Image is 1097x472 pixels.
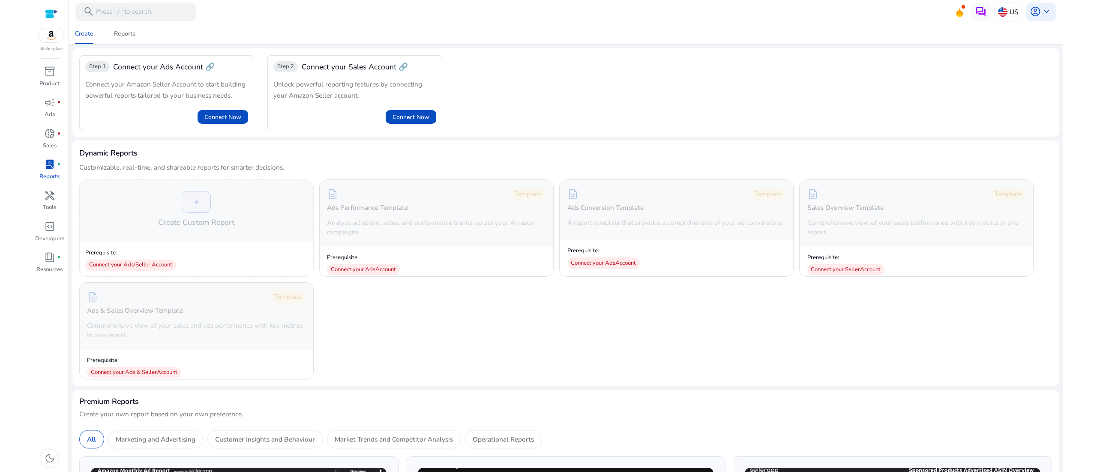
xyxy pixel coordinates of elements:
span: campaign [44,97,55,108]
h5: Ads Performance Template [327,204,408,212]
button: Connect Now [198,110,248,124]
img: amazon.svg [39,28,64,42]
p: Create your own report based on your own preference. [79,409,1052,419]
p: Comprehensive view of your sales and ads performance with key metrics in one report. [87,321,306,340]
p: Prerequisite: [807,254,885,262]
a: inventory_2Product [34,64,65,95]
div: Create [75,31,93,37]
p: Press to search [96,7,151,17]
span: code_blocks [44,221,55,232]
div: Connect your Ads Account 🔗 [113,61,215,72]
a: donut_smallfiber_manual_recordSales [34,126,65,157]
span: Connect your Amazon Seller Account to start building powerful reports tailored to your business n... [85,80,246,100]
p: Analyze ad spend, sales, and performance trends across your Amazon campaigns. [327,218,546,237]
span: description [87,291,98,302]
p: Market Trends and Competitor Analysis [335,434,453,444]
div: Template [991,188,1026,201]
p: Operational Reports [473,434,534,444]
p: Prerequisite: [87,357,181,364]
span: dark_mode [44,453,55,464]
span: lab_profile [44,159,55,170]
span: inventory_2 [44,66,55,77]
p: Marketplace [39,46,63,52]
div: + [182,191,211,212]
span: Step 2 [277,63,294,71]
h5: Sales Overview Template [807,204,884,212]
a: campaignfiber_manual_recordAds [34,95,65,126]
span: description [567,188,578,200]
div: Connect your Ads & Seller Account [87,367,181,378]
p: Resources [36,266,63,274]
p: Reports [39,173,60,181]
span: keyboard_arrow_down [1041,6,1052,17]
p: US [1010,4,1018,19]
span: description [807,188,818,200]
p: Developers [35,235,64,243]
div: Connect your Ads Account [327,264,400,275]
div: Connect your Ads/Seller Account [85,260,176,271]
h4: Create Custom Report [158,217,234,228]
h3: Dynamic Reports [79,147,138,158]
p: Tools [43,203,56,212]
span: donut_small [44,128,55,139]
p: Product [39,80,60,88]
p: All [87,434,96,444]
p: Customizable, real-time, and shareable reports for smarter decisions. [79,163,285,172]
p: Prerequisite: [85,249,308,257]
div: Connect your Seller Account [807,264,885,275]
span: fiber_manual_record [57,132,61,136]
span: book_4 [44,252,55,263]
button: Connect Now [386,110,436,124]
img: us.svg [998,7,1007,17]
div: Reports [114,31,135,37]
a: code_blocksDevelopers [34,219,65,250]
h4: Premium Reports [79,397,139,406]
span: search [83,6,94,17]
p: Prerequisite: [327,254,400,262]
h5: Ads & Sales Overview Template [87,307,183,314]
p: A report template that provides a comprehensive of your ad conversions. [567,218,784,227]
span: / [114,7,122,17]
div: Template [751,188,786,201]
p: Customer Insights and Behaviour [215,434,315,444]
p: Ads [45,111,55,119]
div: Template [271,290,306,304]
span: Unlock powerful reporting features by connecting your Amazon Seller account. [273,80,422,100]
a: lab_profilefiber_manual_recordReports [34,157,65,188]
p: Marketing and Advertising [116,434,195,444]
p: Prerequisite: [567,247,640,255]
span: Connect your Sales Account 🔗 [302,61,408,72]
span: description [327,188,338,200]
span: handyman [44,190,55,201]
a: handymanTools [34,188,65,219]
span: fiber_manual_record [57,256,61,260]
h5: Ads Conversion Template [567,204,644,212]
span: fiber_manual_record [57,163,61,167]
div: Template [511,188,546,201]
div: Connect your Ads Account [567,257,640,269]
span: account_circle [1030,6,1041,17]
p: Comprehensive view of your sales performance with key metrics in one report. [807,218,1026,237]
span: Connect Now [204,113,241,122]
a: book_4fiber_manual_recordResources [34,250,65,281]
span: Step 1 [89,63,106,71]
span: fiber_manual_record [57,101,61,105]
p: Sales [43,142,57,150]
span: Connect Now [393,113,429,122]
